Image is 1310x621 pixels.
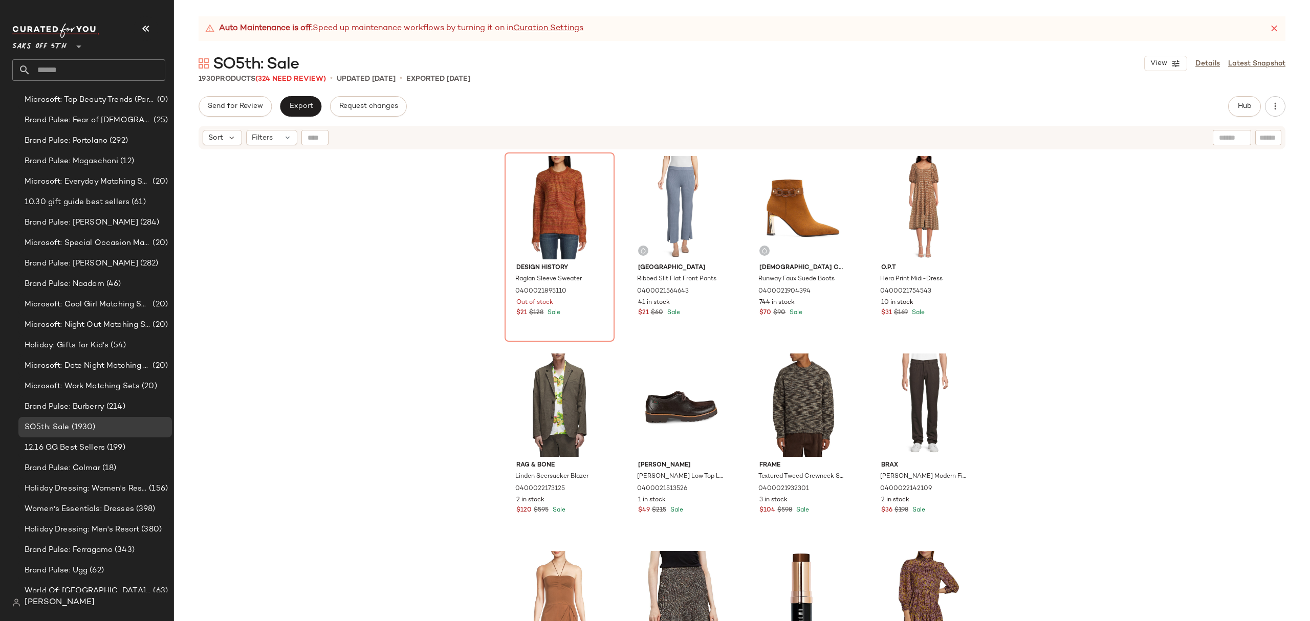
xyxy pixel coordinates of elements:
span: $169 [894,308,908,318]
span: Linden Seersucker Blazer [515,472,588,481]
span: [PERSON_NAME] [25,596,95,609]
img: 0400022142109_CIGAR [873,353,976,457]
span: Brax [881,461,968,470]
span: $595 [534,506,549,515]
span: 1930 [199,75,215,83]
button: Request changes [330,96,407,117]
span: Frame [759,461,846,470]
img: 0400021754543_BROWNFLORAL [873,156,976,259]
span: $49 [638,506,650,515]
span: (20) [150,319,168,331]
span: Sale [665,309,680,316]
span: $598 [777,506,792,515]
img: svg%3e [761,248,768,254]
span: $90 [773,308,785,318]
span: (199) [105,442,125,454]
span: Holiday Dressing: Women's Resort [25,483,147,495]
span: (20) [140,381,157,392]
span: Sale [910,309,925,316]
button: Export [280,96,321,117]
span: Microsoft: Date Night Matching Sets [25,360,150,372]
span: 10.30 gift guide best sellers [25,196,129,208]
span: Design History [516,263,603,273]
img: svg%3e [12,598,20,607]
div: Speed up maintenance workflows by turning it on in [205,23,583,35]
span: • [330,73,333,85]
span: $104 [759,506,775,515]
p: updated [DATE] [337,74,396,84]
span: $21 [516,308,527,318]
span: Brand Pulse: Ugg [25,565,88,576]
span: Textured Tweed Crewneck Sweater [758,472,845,481]
span: Microsoft: Cool Girl Matching Sets [25,299,150,310]
span: (54) [108,340,126,351]
span: o.p.t [881,263,968,273]
span: Microsoft: Special Occasion Matching Sets [25,237,150,249]
span: Holiday: Gifts for Kid's [25,340,108,351]
span: Brand Pulse: Ferragamo [25,544,113,556]
span: $120 [516,506,532,515]
img: 0400021895110_BURNTORANGE [508,156,611,259]
span: World Of: [GEOGRAPHIC_DATA] (Home) [25,585,151,597]
span: (324 Need Review) [255,75,326,83]
span: 41 in stock [638,298,670,307]
span: Request changes [339,102,398,110]
span: (292) [107,135,128,147]
img: svg%3e [640,248,646,254]
span: Sale [668,507,683,514]
span: 0400021895110 [515,287,566,296]
span: (380) [139,524,162,536]
span: (61) [129,196,146,208]
img: 0400021564643_BLUE [630,156,733,259]
span: rag & bone [516,461,603,470]
span: Sale [545,309,560,316]
span: Brand Pulse: Colmar [25,462,100,474]
span: SO5th: Sale [25,422,70,433]
span: Brand Pulse: Burberry [25,401,104,413]
span: $128 [529,308,543,318]
span: 0400022173125 [515,484,565,494]
span: (0) [155,94,168,106]
span: (62) [88,565,104,576]
span: 2 in stock [516,496,544,505]
strong: Auto Maintenance is off. [219,23,313,35]
span: Ribbed Slit Flat Front Pants [637,275,716,284]
span: $36 [881,506,892,515]
span: [PERSON_NAME] Modern Fit Hi Flex Jersey Jeans [880,472,967,481]
span: $60 [651,308,663,318]
span: 3 in stock [759,496,788,505]
span: Microsoft: Top Beauty Trends (Parent LP) [25,94,155,106]
span: (20) [150,360,168,372]
span: Microsoft: Everyday Matching Sets [25,176,150,188]
img: 0400021904394_TAN [751,156,854,259]
span: [GEOGRAPHIC_DATA] [638,263,725,273]
span: Brand Pulse: Fear of [DEMOGRAPHIC_DATA] [25,115,151,126]
span: (25) [151,115,168,126]
span: Microsoft: Work Matching Sets [25,381,140,392]
span: 1 in stock [638,496,666,505]
span: Runway Faux Suede Boots [758,275,835,284]
span: Export [289,102,313,110]
span: Sale [551,507,565,514]
span: Brand Pulse: Portolano [25,135,107,147]
span: • [400,73,402,85]
span: 0400021754543 [880,287,931,296]
span: 0400021904394 [758,287,811,296]
span: Sale [910,507,925,514]
img: 0400022173125_DARKGREY [508,353,611,457]
span: (1930) [70,422,96,433]
span: Brand Pulse: [PERSON_NAME] [25,217,138,229]
span: [PERSON_NAME] [638,461,725,470]
span: (214) [104,401,125,413]
span: [DEMOGRAPHIC_DATA] Couture [759,263,846,273]
span: (12) [118,156,134,167]
span: (18) [100,462,117,474]
img: cfy_white_logo.C9jOOHJF.svg [12,24,99,38]
span: Brand Pulse: Naadam [25,278,104,290]
img: svg%3e [199,58,209,69]
span: Saks OFF 5TH [12,35,67,53]
span: 0400021564643 [637,287,689,296]
span: Send for Review [207,102,263,110]
span: $31 [881,308,892,318]
span: (63) [151,585,168,597]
